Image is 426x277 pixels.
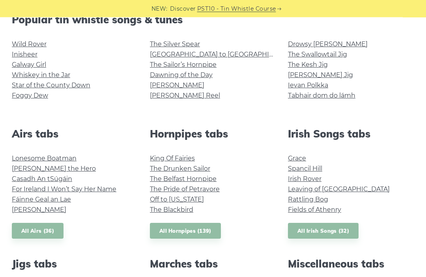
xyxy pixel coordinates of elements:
h2: Popular tin whistle songs & tunes [12,14,414,26]
a: Whiskey in the Jar [12,72,70,79]
a: [PERSON_NAME] [150,82,204,89]
span: Discover [170,4,196,13]
a: [GEOGRAPHIC_DATA] to [GEOGRAPHIC_DATA] [150,51,295,58]
a: Tabhair dom do lámh [288,92,355,100]
a: The Kesh Jig [288,61,328,69]
span: NEW: [151,4,168,13]
a: All Airs (36) [12,223,64,239]
a: The Belfast Hornpipe [150,175,217,183]
a: The Pride of Petravore [150,186,220,193]
a: Fields of Athenry [288,206,341,214]
a: The Sailor’s Hornpipe [150,61,217,69]
a: [PERSON_NAME] Jig [288,72,353,79]
a: All Hornpipes (139) [150,223,221,239]
a: Leaving of [GEOGRAPHIC_DATA] [288,186,390,193]
a: Dawning of the Day [150,72,213,79]
h2: Miscellaneous tabs [288,258,414,270]
h2: Irish Songs tabs [288,128,414,140]
a: The Blackbird [150,206,193,214]
a: [PERSON_NAME] Reel [150,92,220,100]
a: Ievan Polkka [288,82,328,89]
a: Drowsy [PERSON_NAME] [288,41,368,48]
a: Star of the County Down [12,82,90,89]
a: Spancil Hill [288,165,322,173]
h2: Marches tabs [150,258,276,270]
a: Galway Girl [12,61,46,69]
a: PST10 - Tin Whistle Course [197,4,276,13]
a: [PERSON_NAME] the Hero [12,165,96,173]
a: Off to [US_STATE] [150,196,204,204]
h2: Hornpipes tabs [150,128,276,140]
a: The Silver Spear [150,41,200,48]
a: For Ireland I Won’t Say Her Name [12,186,116,193]
a: Grace [288,155,306,162]
h2: Jigs tabs [12,258,138,270]
h2: Airs tabs [12,128,138,140]
a: Fáinne Geal an Lae [12,196,71,204]
a: Casadh An tSúgáin [12,175,72,183]
a: Irish Rover [288,175,321,183]
a: Wild Rover [12,41,47,48]
a: Inisheer [12,51,37,58]
a: Lonesome Boatman [12,155,77,162]
a: The Swallowtail Jig [288,51,347,58]
a: King Of Fairies [150,155,195,162]
a: All Irish Songs (32) [288,223,359,239]
a: [PERSON_NAME] [12,206,66,214]
a: Foggy Dew [12,92,48,100]
a: Rattling Bog [288,196,328,204]
a: The Drunken Sailor [150,165,210,173]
